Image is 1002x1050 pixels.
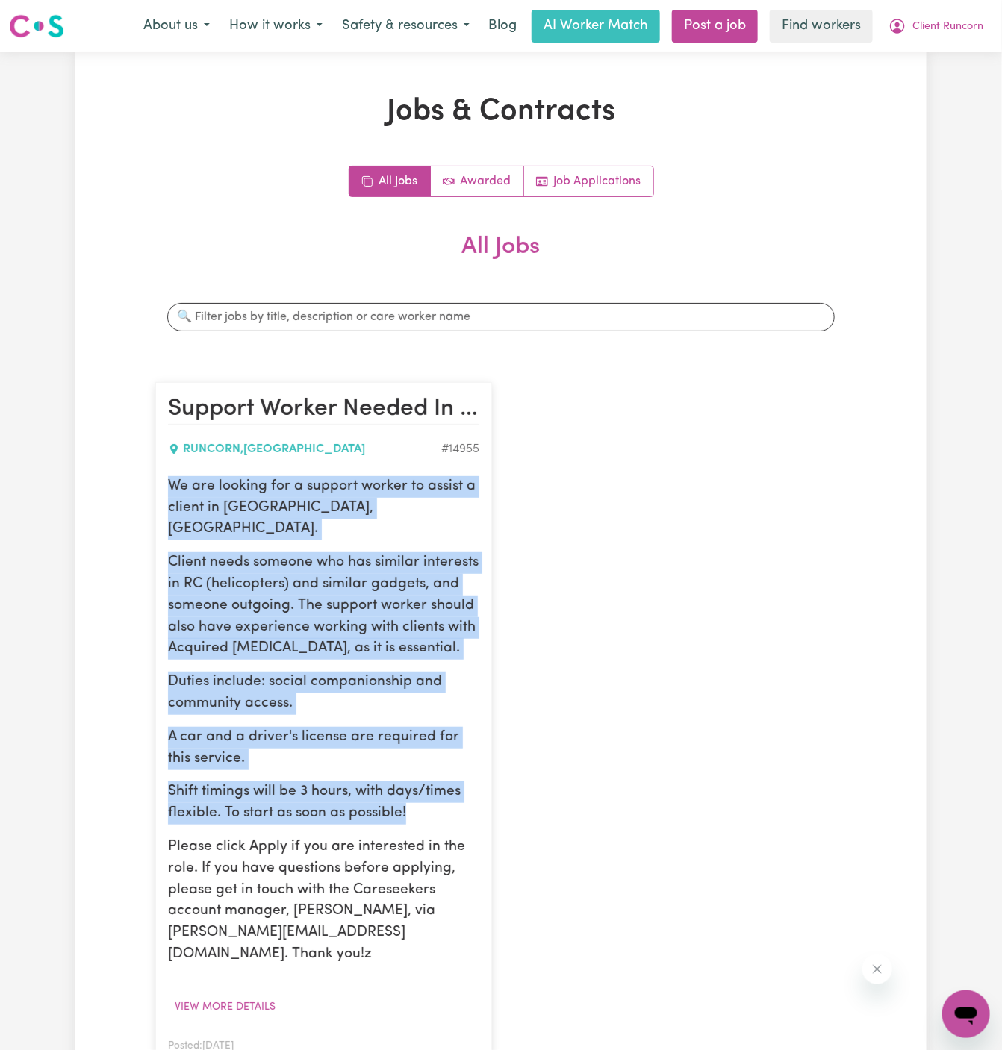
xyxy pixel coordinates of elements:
a: Active jobs [431,166,524,196]
button: How it works [220,10,332,42]
input: 🔍 Filter jobs by title, description or care worker name [167,303,835,331]
a: Careseekers logo [9,9,64,43]
p: Client needs someone who has similar interests in RC (helicopters) and similar gadgets, and someo... [168,552,479,660]
button: About us [134,10,220,42]
h1: Jobs & Contracts [155,94,847,130]
p: Duties include: social companionship and community access. [168,672,479,715]
a: AI Worker Match [532,10,660,43]
a: Post a job [672,10,758,43]
div: Job ID #14955 [441,440,479,458]
div: RUNCORN , [GEOGRAPHIC_DATA] [168,440,441,458]
button: View more details [168,996,282,1019]
p: A car and a driver's license are required for this service. [168,727,479,770]
a: Find workers [770,10,873,43]
img: Careseekers logo [9,13,64,40]
p: Shift timings will be 3 hours, with days/times flexible. To start as soon as possible! [168,781,479,825]
span: Need any help? [9,10,90,22]
p: Please click Apply if you are interested in the role. If you have questions before applying, plea... [168,837,479,966]
a: Job applications [524,166,653,196]
iframe: Close message [862,954,892,984]
a: Blog [479,10,526,43]
h2: Support Worker Needed In Runcorn, QLD [168,395,479,425]
button: My Account [879,10,993,42]
p: We are looking for a support worker to assist a client in [GEOGRAPHIC_DATA], [GEOGRAPHIC_DATA]. [168,476,479,540]
iframe: Button to launch messaging window [942,990,990,1038]
span: Client Runcorn [912,19,983,35]
a: All jobs [349,166,431,196]
button: Safety & resources [332,10,479,42]
h2: All Jobs [155,233,847,285]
